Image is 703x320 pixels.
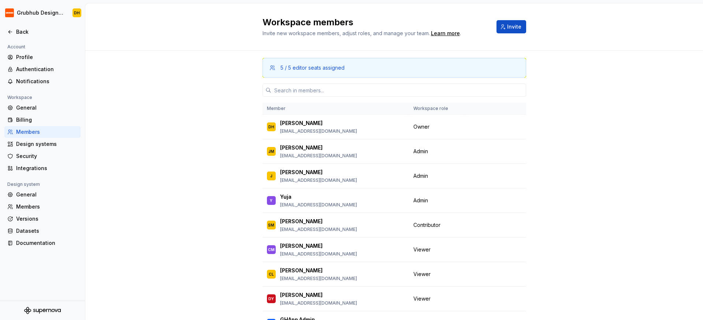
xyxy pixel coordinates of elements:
a: Integrations [4,162,81,174]
div: CL [269,271,274,278]
span: . [430,31,461,36]
th: Member [263,103,409,115]
svg: Supernova Logo [24,307,61,314]
p: [PERSON_NAME] [280,169,323,176]
div: Datasets [16,227,78,235]
div: CM [268,246,275,253]
th: Workspace role [409,103,465,115]
div: Integrations [16,165,78,172]
span: Invite [507,23,521,30]
div: 5 / 5 editor seats assigned [280,64,345,71]
div: General [16,191,78,198]
div: Account [4,43,28,51]
a: Billing [4,114,81,126]
a: Notifications [4,76,81,87]
a: Members [4,201,81,213]
a: Authentication [4,63,81,75]
div: Y [270,197,272,204]
span: Admin [413,148,428,155]
p: [EMAIL_ADDRESS][DOMAIN_NAME] [280,153,357,159]
a: Datasets [4,225,81,237]
span: Viewer [413,295,431,302]
span: Admin [413,197,428,204]
div: Design systems [16,140,78,148]
span: Contributor [413,221,440,229]
div: Authentication [16,66,78,73]
a: General [4,102,81,114]
input: Search in members... [271,84,526,97]
a: Back [4,26,81,38]
div: General [16,104,78,111]
div: J [270,172,272,180]
a: Profile [4,51,81,63]
p: [PERSON_NAME] [280,119,323,127]
span: Invite new workspace members, adjust roles, and manage your team. [263,30,430,36]
div: Members [16,203,78,210]
p: [EMAIL_ADDRESS][DOMAIN_NAME] [280,276,357,282]
p: [PERSON_NAME] [280,218,323,225]
p: [PERSON_NAME] [280,144,323,151]
a: Documentation [4,237,81,249]
div: Design system [4,180,43,189]
a: Security [4,150,81,162]
a: Versions [4,213,81,225]
span: Viewer [413,246,431,253]
h2: Workspace members [263,16,488,28]
div: Security [16,152,78,160]
a: Learn more [431,30,460,37]
div: DY [268,295,274,302]
div: Documentation [16,239,78,247]
div: DH [268,123,274,130]
div: Grubhub Design System [17,9,64,16]
div: Notifications [16,78,78,85]
p: [EMAIL_ADDRESS][DOMAIN_NAME] [280,300,357,306]
div: Billing [16,116,78,124]
div: Workspace [4,93,35,102]
a: Design systems [4,138,81,150]
p: [EMAIL_ADDRESS][DOMAIN_NAME] [280,202,357,208]
span: Viewer [413,271,431,278]
p: Yuja [280,193,291,201]
p: [EMAIL_ADDRESS][DOMAIN_NAME] [280,227,357,232]
div: SM [268,221,274,229]
div: Back [16,28,78,36]
span: Admin [413,172,428,180]
div: JM [268,148,274,155]
p: [EMAIL_ADDRESS][DOMAIN_NAME] [280,177,357,183]
p: [EMAIL_ADDRESS][DOMAIN_NAME] [280,128,357,134]
a: Members [4,126,81,138]
span: Owner [413,123,429,130]
div: Versions [16,215,78,222]
div: Members [16,128,78,136]
div: DH [74,10,80,16]
button: Invite [496,20,526,33]
p: [EMAIL_ADDRESS][DOMAIN_NAME] [280,251,357,257]
div: Profile [16,54,78,61]
p: [PERSON_NAME] [280,291,323,299]
p: [PERSON_NAME] [280,242,323,250]
p: [PERSON_NAME] [280,267,323,274]
button: Grubhub Design SystemDH [1,5,83,21]
a: General [4,189,81,201]
img: 4e8d6f31-f5cf-47b4-89aa-e4dec1dc0822.png [5,8,14,17]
